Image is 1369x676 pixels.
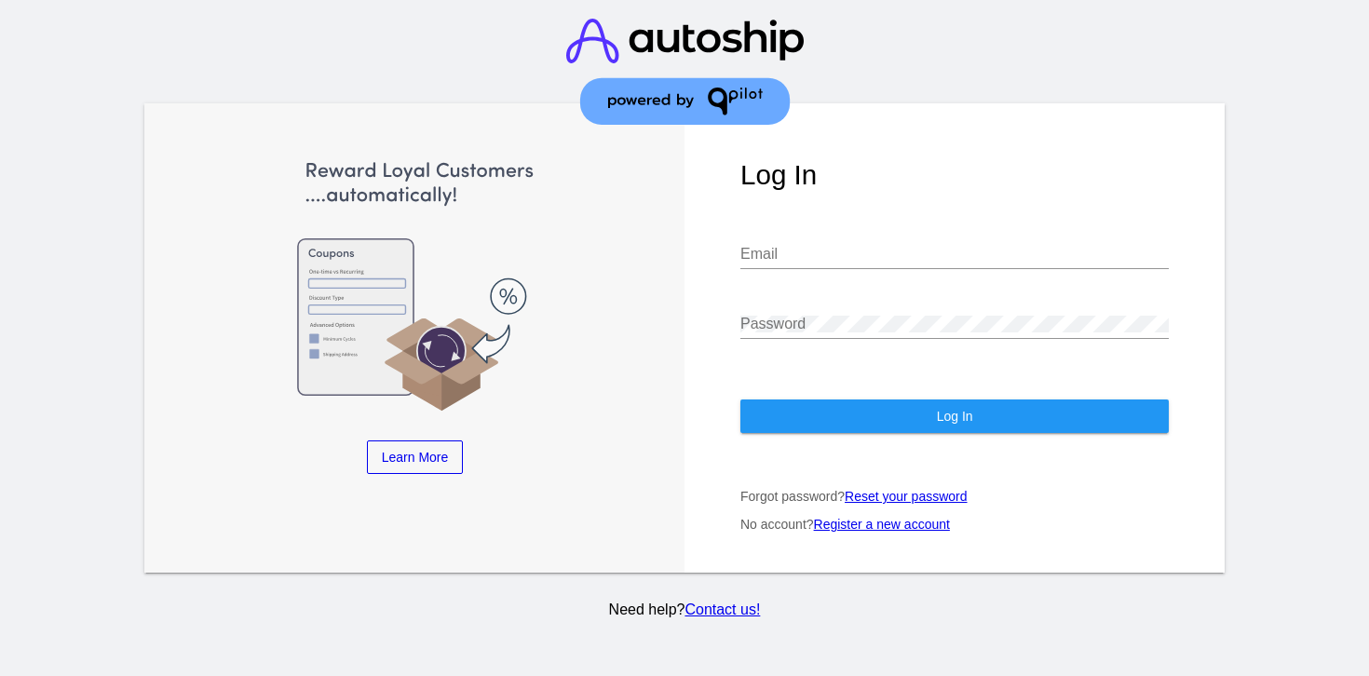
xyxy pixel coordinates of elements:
[740,399,1169,433] button: Log In
[200,159,629,412] img: Apply Coupons Automatically to Scheduled Orders with QPilot
[740,489,1169,504] p: Forgot password?
[367,440,464,474] a: Learn More
[684,602,760,617] a: Contact us!
[937,409,973,424] span: Log In
[382,450,449,465] span: Learn More
[845,489,968,504] a: Reset your password
[740,246,1169,263] input: Email
[740,159,1169,191] h1: Log In
[740,517,1169,532] p: No account?
[141,602,1228,618] p: Need help?
[814,517,950,532] a: Register a new account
